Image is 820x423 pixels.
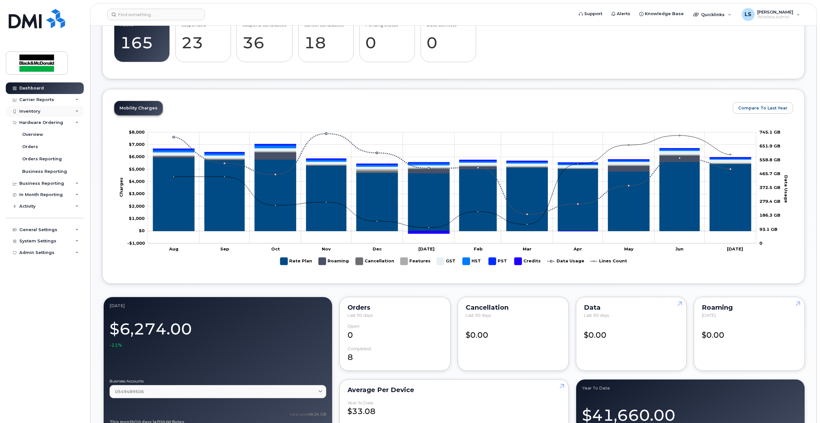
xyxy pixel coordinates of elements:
span: Compare To Last Year [738,105,787,111]
div: Data [584,305,679,310]
g: PST [489,255,508,268]
tspan: 558.8 GB [759,157,780,162]
g: $0 [129,191,145,196]
div: 8 [348,346,443,363]
tspan: Mar [523,246,531,251]
a: Pending Status 0 [365,16,409,59]
g: Rate Plan [280,255,312,268]
a: Support [574,7,607,20]
button: Compare To Last Year [733,102,793,114]
tspan: $2,000 [129,203,145,208]
span: Knowledge Base [645,11,684,17]
div: Quicklinks [689,8,736,21]
label: Business Accounts [110,379,326,383]
a: Suspend Candidates 36 [243,16,287,59]
tspan: $6,000 [129,154,145,159]
tspan: Sep [220,246,229,251]
a: Data Conflicts 0 [426,16,470,59]
tspan: $8,000 [129,129,145,134]
a: Cancel Candidates 18 [304,16,348,59]
div: $0.00 [466,324,561,341]
a: Knowledge Base [635,7,688,20]
g: $0 [129,142,145,147]
tspan: 745.1 GB [759,129,780,134]
span: Alerts [617,11,630,17]
span: LS [745,11,751,18]
div: completed [348,346,371,351]
g: Lines Count [590,255,627,268]
tspan: 0 [759,240,762,245]
tspan: 372.5 GB [759,185,780,190]
g: Legend [280,255,627,268]
div: Leslee Sylvestre [737,8,805,21]
g: Roaming [319,255,349,268]
span: [DATE] [702,313,716,318]
a: Suspended 23 [181,16,225,59]
tspan: Oct [272,246,280,251]
div: $33.08 [348,400,560,417]
g: Rate Plan [153,158,751,231]
div: Year to Date [348,400,374,405]
div: $6,274.00 [110,316,326,348]
tspan: [DATE] [727,246,743,251]
span: Support [584,11,602,17]
tspan: 186.3 GB [759,212,780,218]
g: Data Usage [548,255,584,268]
span: Wireless Admin [757,14,793,20]
span: Last 90 days [466,313,491,318]
div: Open [348,324,359,329]
text: total pool [290,412,326,417]
tspan: 651.9 GB [759,143,780,148]
div: $0.00 [702,324,797,341]
tspan: -$1,000 [127,240,145,245]
tspan: 279.4 GB [759,199,780,204]
a: Alerts [607,7,635,20]
input: Find something... [107,9,205,20]
g: $0 [129,216,145,221]
span: Quicklinks [701,12,725,17]
tspan: Apr [574,246,582,251]
tspan: Charges [119,177,124,197]
tspan: Aug [169,246,178,251]
tspan: 93.1 GB [759,226,777,231]
tspan: 48.34 GB [308,412,326,417]
span: Last 90 days [584,313,609,318]
tspan: 465.7 GB [759,171,780,176]
g: GST [437,255,456,268]
span: Last 90 days [348,313,373,318]
g: Features [400,255,431,268]
g: $0 [127,240,145,245]
tspan: $4,000 [129,179,145,184]
tspan: $5,000 [129,166,145,171]
span: -11% [110,342,122,348]
div: Cancellation [466,305,561,310]
div: Roaming [702,305,797,310]
tspan: [DATE] [418,246,434,251]
tspan: Jun [675,246,683,251]
tspan: Data Usage [784,175,789,203]
a: 0549489506 [110,385,326,398]
div: 0 [348,324,443,341]
a: Active 165 [120,16,164,59]
tspan: Feb [474,246,483,251]
span: 0549489506 [115,389,144,395]
g: Credits [514,255,541,268]
tspan: May [624,246,634,251]
g: $0 [129,154,145,159]
div: $0.00 [584,324,679,341]
g: $0 [129,129,145,134]
tspan: Dec [373,246,382,251]
g: $0 [129,179,145,184]
div: July 2025 [110,303,326,308]
tspan: $0 [139,228,145,233]
tspan: $7,000 [129,142,145,147]
div: Average per Device [348,387,560,392]
tspan: Nov [322,246,331,251]
div: Orders [348,305,443,310]
g: Cancellation [356,255,394,268]
g: $0 [129,166,145,171]
div: Year to Date [582,385,799,390]
a: Mobility Charges [114,101,163,115]
tspan: $1,000 [129,216,145,221]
